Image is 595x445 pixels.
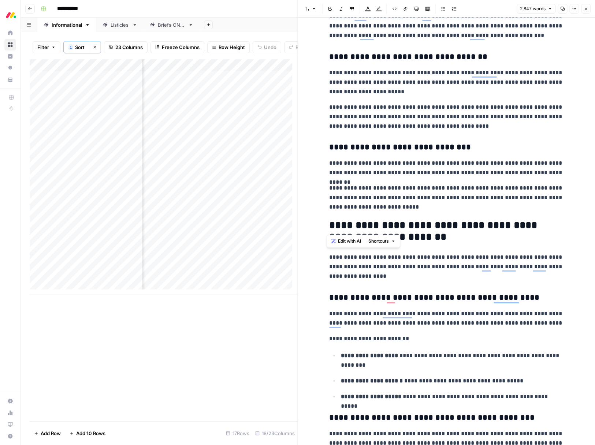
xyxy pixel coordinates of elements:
span: Row Height [219,44,245,51]
button: Filter [33,41,60,53]
span: Undo [264,44,276,51]
div: Briefs ONLY [158,21,185,29]
button: Undo [253,41,281,53]
button: Edit with AI [328,236,364,246]
a: Browse [4,39,16,51]
button: Redo [284,41,312,53]
button: Shortcuts [365,236,398,246]
span: 1 [70,44,72,50]
div: 18/23 Columns [252,427,298,439]
button: Add Row [30,427,65,439]
button: 1Sort [64,41,89,53]
img: Monday.com Logo [4,8,18,22]
span: Shortcuts [368,238,389,244]
a: Home [4,27,16,39]
button: Workspace: Monday.com [4,6,16,24]
button: Help + Support [4,430,16,442]
a: Settings [4,395,16,407]
a: Usage [4,407,16,419]
span: 2,847 words [520,5,546,12]
button: Freeze Columns [150,41,204,53]
button: Row Height [207,41,250,53]
span: Edit with AI [338,238,361,244]
div: Informational [52,21,82,29]
button: Add 10 Rows [65,427,110,439]
a: Briefs ONLY [144,18,200,32]
span: Add Row [41,430,61,437]
div: 17 Rows [223,427,252,439]
a: Listicles [96,18,144,32]
div: 1 [68,44,73,50]
span: 23 Columns [115,44,143,51]
span: Add 10 Rows [76,430,105,437]
a: Opportunities [4,62,16,74]
a: Your Data [4,74,16,86]
a: Informational [37,18,96,32]
span: Freeze Columns [162,44,200,51]
span: Filter [37,44,49,51]
a: Insights [4,51,16,62]
a: Learning Hub [4,419,16,430]
span: Sort [75,44,85,51]
button: 23 Columns [104,41,148,53]
div: Listicles [111,21,129,29]
button: 2,847 words [517,4,555,14]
